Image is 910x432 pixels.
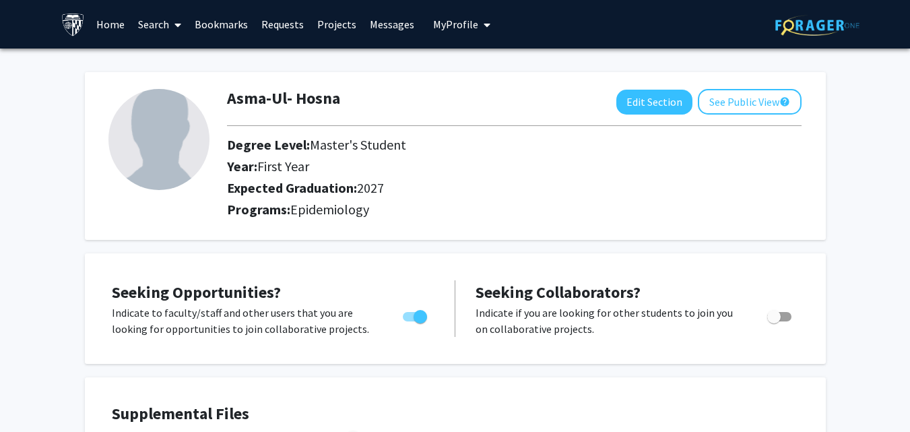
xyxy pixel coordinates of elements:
a: Search [131,1,188,48]
span: Master's Student [310,136,406,153]
div: Toggle [762,305,799,325]
h2: Expected Graduation: [227,180,686,196]
h2: Year: [227,158,686,175]
h4: Supplemental Files [112,404,799,424]
a: Projects [311,1,363,48]
h2: Programs: [227,202,802,218]
img: ForagerOne Logo [775,15,859,36]
span: Seeking Opportunities? [112,282,281,303]
button: See Public View [698,89,802,115]
a: Messages [363,1,421,48]
span: Seeking Collaborators? [476,282,641,303]
span: Epidemiology [290,201,369,218]
img: Profile Picture [108,89,209,190]
h1: Asma-Ul- Hosna [227,89,340,109]
button: Edit Section [616,90,692,115]
span: 2027 [357,179,384,196]
mat-icon: help [779,94,790,110]
a: Requests [255,1,311,48]
div: Toggle [397,305,434,325]
img: Johns Hopkins University Logo [61,13,85,36]
p: Indicate if you are looking for other students to join you on collaborative projects. [476,305,742,337]
a: Home [90,1,131,48]
span: My Profile [433,18,478,31]
span: First Year [257,158,309,175]
p: Indicate to faculty/staff and other users that you are looking for opportunities to join collabor... [112,305,377,337]
h2: Degree Level: [227,137,686,153]
a: Bookmarks [188,1,255,48]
